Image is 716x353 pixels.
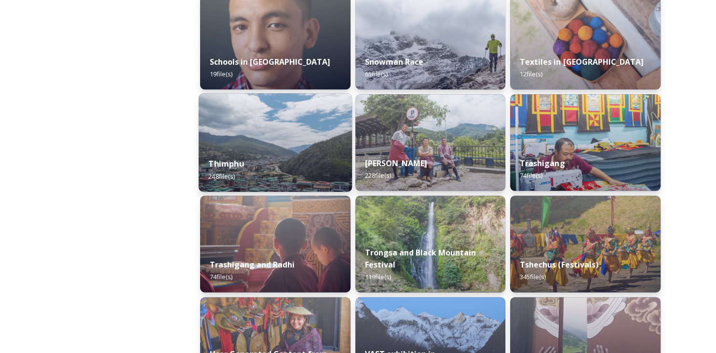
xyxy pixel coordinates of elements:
[208,171,235,180] span: 248 file(s)
[365,247,476,270] strong: Trongsa and Black Mountain Festival
[365,171,391,180] span: 228 file(s)
[510,196,661,292] img: Dechenphu%2520Festival14.jpg
[208,158,243,169] strong: Thimphu
[365,158,427,169] strong: [PERSON_NAME]
[365,272,391,281] span: 119 file(s)
[520,70,542,78] span: 12 file(s)
[365,70,388,78] span: 65 file(s)
[210,70,232,78] span: 19 file(s)
[520,56,643,67] strong: Textiles in [GEOGRAPHIC_DATA]
[520,272,546,281] span: 345 file(s)
[365,56,423,67] strong: Snowman Race
[200,196,351,292] img: Trashigang%2520and%2520Rangjung%2520060723%2520by%2520Amp%2520Sripimanwat-32.jpg
[355,94,506,191] img: Trashi%2520Yangtse%2520090723%2520by%2520Amp%2520Sripimanwat-187.jpg
[520,158,565,169] strong: Trashigang
[199,93,352,192] img: Thimphu%2520190723%2520by%2520Amp%2520Sripimanwat-43.jpg
[210,56,330,67] strong: Schools in [GEOGRAPHIC_DATA]
[355,196,506,292] img: 2022-10-01%252018.12.56.jpg
[210,259,295,270] strong: Trashigang and Radhi
[520,171,542,180] span: 74 file(s)
[210,272,232,281] span: 74 file(s)
[510,94,661,191] img: Trashigang%2520and%2520Rangjung%2520060723%2520by%2520Amp%2520Sripimanwat-66.jpg
[520,259,598,270] strong: Tshechus (Festivals)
